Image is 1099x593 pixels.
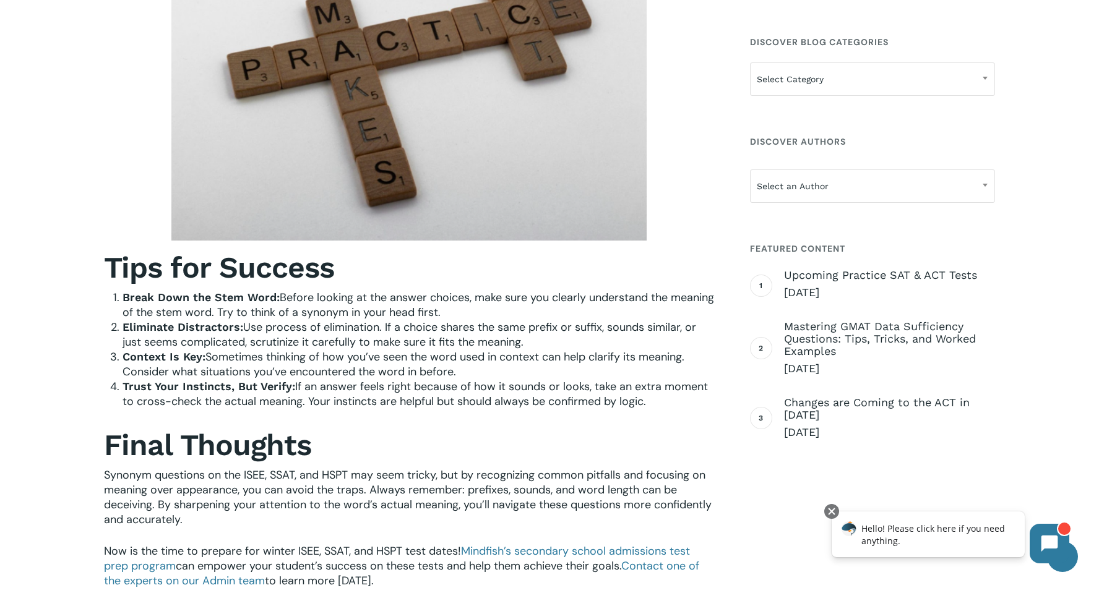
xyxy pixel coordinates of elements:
h4: Discover Authors [750,130,995,153]
a: Mindfish’s secondary school admissions test prep program [104,544,690,573]
a: Upcoming Practice SAT & ACT Tests [DATE] [784,269,995,300]
span: to learn more [DATE]. [265,573,374,588]
span: Sometimes thinking of how you’ve seen the word used in context can help clarify its meaning. Cons... [123,349,684,379]
span: If an answer feels right because of how it sounds or looks, take an extra moment to cross-check t... [123,379,708,409]
b: Final Thoughts [104,427,311,463]
h4: Featured Content [750,237,995,260]
a: Changes are Coming to the ACT in [DATE] [DATE] [784,396,995,440]
span: Synonym questions on the ISEE, SSAT, and HSPT may seem tricky, but by recognizing common pitfalls... [104,467,712,527]
span: Select Category [750,62,995,96]
b: Eliminate Distractors: [123,320,243,333]
b: Trust Your Instincts, But Verify: [123,380,295,393]
span: [DATE] [784,361,995,376]
span: Changes are Coming to the ACT in [DATE] [784,396,995,421]
b: Tips for Success [104,250,334,285]
span: Mastering GMAT Data Sufficiency Questions: Tips, Tricks, and Worked Examples [784,320,995,357]
b: Break Down the Stem Word: [123,291,280,304]
span: [DATE] [784,425,995,440]
span: Select an Author [751,173,994,199]
span: Upcoming Practice SAT & ACT Tests [784,269,995,281]
span: Use process of elimination. If a choice shares the same prefix or suffix, sounds similar, or just... [123,320,696,349]
a: Contact one of the experts on our Admin team [104,558,699,588]
span: Now is the time to prepare for winter ISEE, SSAT, and HSPT test dates! [104,544,461,558]
h4: Discover Blog Categories [750,31,995,53]
b: Context Is Key: [123,350,205,363]
span: can empower your student’s success on these tests and help them achieve their goals. [176,558,621,573]
span: Select an Author [750,169,995,203]
span: Before looking at the answer choices, make sure you clearly understand the meaning of the stem wo... [123,290,714,320]
span: Select Category [751,66,994,92]
a: Mastering GMAT Data Sufficiency Questions: Tips, Tricks, and Worked Examples [DATE] [784,320,995,376]
span: [DATE] [784,285,995,300]
iframe: Chatbot [819,501,1082,576]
